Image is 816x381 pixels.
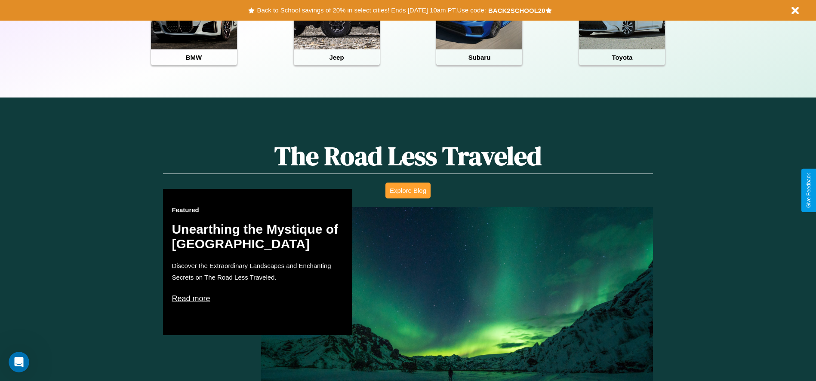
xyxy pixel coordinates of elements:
h4: Jeep [294,49,380,65]
h4: Subaru [436,49,522,65]
button: Back to School savings of 20% in select cities! Ends [DATE] 10am PT.Use code: [255,4,488,16]
h4: BMW [151,49,237,65]
iframe: Intercom live chat [9,352,29,372]
div: Give Feedback [806,173,812,208]
p: Read more [172,292,344,305]
h2: Unearthing the Mystique of [GEOGRAPHIC_DATA] [172,222,344,251]
h1: The Road Less Traveled [163,138,653,174]
p: Discover the Extraordinary Landscapes and Enchanting Secrets on The Road Less Traveled. [172,260,344,283]
button: Explore Blog [385,183,431,198]
b: BACK2SCHOOL20 [488,7,545,14]
h4: Toyota [579,49,665,65]
h3: Featured [172,206,344,213]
